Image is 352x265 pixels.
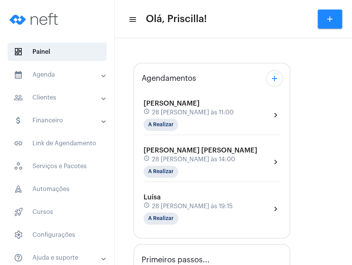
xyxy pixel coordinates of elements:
[146,13,207,25] span: Olá, Priscilla!
[14,116,23,125] mat-icon: sidenav icon
[271,157,280,167] mat-icon: chevron_right
[14,70,102,79] mat-panel-title: Agenda
[128,15,136,24] mat-icon: sidenav icon
[5,88,114,107] mat-expansion-panel-header: sidenav iconClientes
[152,156,235,163] span: 28 [PERSON_NAME] às 14:00
[14,162,23,171] span: sidenav icon
[142,74,196,83] span: Agendamentos
[152,109,234,116] span: 28 [PERSON_NAME] às 11:00
[144,147,257,154] span: [PERSON_NAME] [PERSON_NAME]
[144,202,150,210] mat-icon: schedule
[144,212,178,225] mat-chip: A Realizar
[14,230,23,239] span: sidenav icon
[14,116,102,125] mat-panel-title: Financeiro
[144,119,178,131] mat-chip: A Realizar
[8,180,107,198] span: Automações
[144,194,161,201] span: Luísa
[5,66,114,84] mat-expansion-panel-header: sidenav iconAgenda
[270,74,279,83] mat-icon: add
[14,93,102,102] mat-panel-title: Clientes
[152,203,233,210] span: 28 [PERSON_NAME] às 19:15
[271,204,280,214] mat-icon: chevron_right
[5,111,114,130] mat-expansion-panel-header: sidenav iconFinanceiro
[8,43,107,61] span: Painel
[8,134,107,153] span: Link de Agendamento
[8,157,107,175] span: Serviços e Pacotes
[14,207,23,217] span: sidenav icon
[14,253,102,262] mat-panel-title: Ajuda e suporte
[144,165,178,178] mat-chip: A Realizar
[144,108,150,117] mat-icon: schedule
[14,253,23,262] mat-icon: sidenav icon
[14,93,23,102] mat-icon: sidenav icon
[14,139,23,148] mat-icon: sidenav icon
[144,100,200,107] span: [PERSON_NAME]
[325,14,334,24] mat-icon: add
[8,203,107,221] span: Cursos
[14,47,23,56] span: sidenav icon
[14,185,23,194] span: sidenav icon
[271,111,280,120] mat-icon: chevron_right
[144,155,150,164] mat-icon: schedule
[14,70,23,79] mat-icon: sidenav icon
[6,4,63,34] img: logo-neft-novo-2.png
[8,226,107,244] span: Configurações
[142,256,210,264] span: Primeiros passos...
